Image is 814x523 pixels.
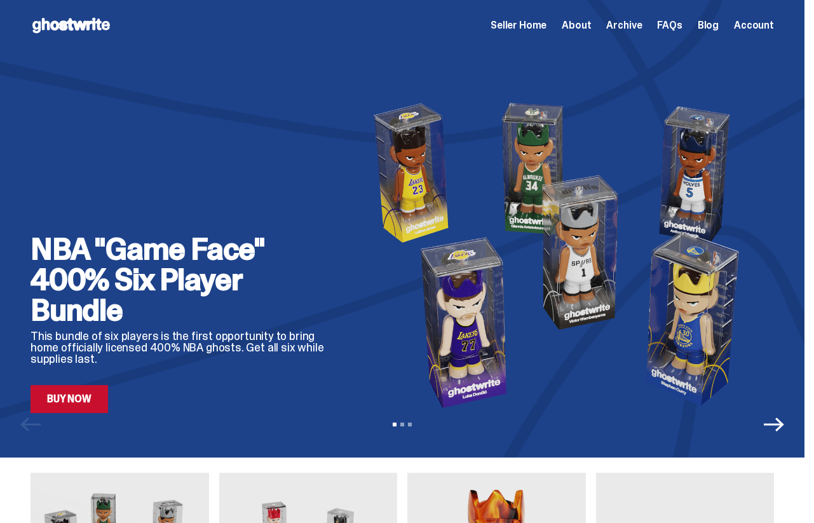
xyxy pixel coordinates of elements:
button: Next [764,414,784,435]
a: FAQs [657,20,682,31]
a: Blog [698,20,719,31]
a: Seller Home [491,20,546,31]
a: About [562,20,591,31]
a: Archive [606,20,642,31]
h2: NBA "Game Face" 400% Six Player Bundle [31,234,332,325]
button: View slide 3 [408,423,412,426]
a: Buy Now [31,385,108,413]
button: View slide 2 [400,423,404,426]
img: NBA "Game Face" 400% Six Player Bundle [352,97,774,413]
button: View slide 1 [393,423,397,426]
p: This bundle of six players is the first opportunity to bring home officially licensed 400% NBA gh... [31,330,332,365]
a: Account [734,20,774,31]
